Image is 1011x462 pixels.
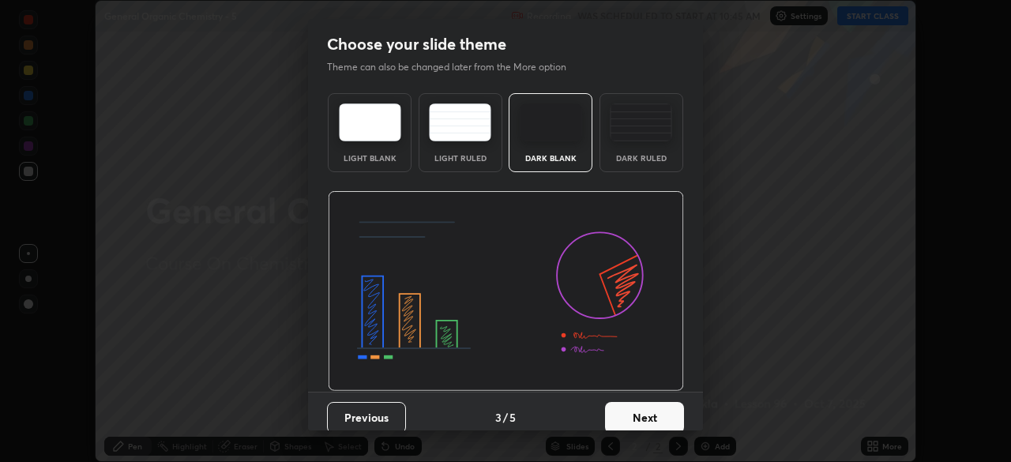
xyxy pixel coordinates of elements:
div: Dark Blank [519,154,582,162]
img: darkThemeBanner.d06ce4a2.svg [328,191,684,392]
button: Previous [327,402,406,434]
div: Light Ruled [429,154,492,162]
div: Light Blank [338,154,401,162]
p: Theme can also be changed later from the More option [327,60,583,74]
img: lightTheme.e5ed3b09.svg [339,103,401,141]
h4: 5 [509,409,516,426]
h2: Choose your slide theme [327,34,506,54]
img: darkRuledTheme.de295e13.svg [610,103,672,141]
h4: / [503,409,508,426]
img: darkTheme.f0cc69e5.svg [520,103,582,141]
h4: 3 [495,409,502,426]
div: Dark Ruled [610,154,673,162]
button: Next [605,402,684,434]
img: lightRuledTheme.5fabf969.svg [429,103,491,141]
